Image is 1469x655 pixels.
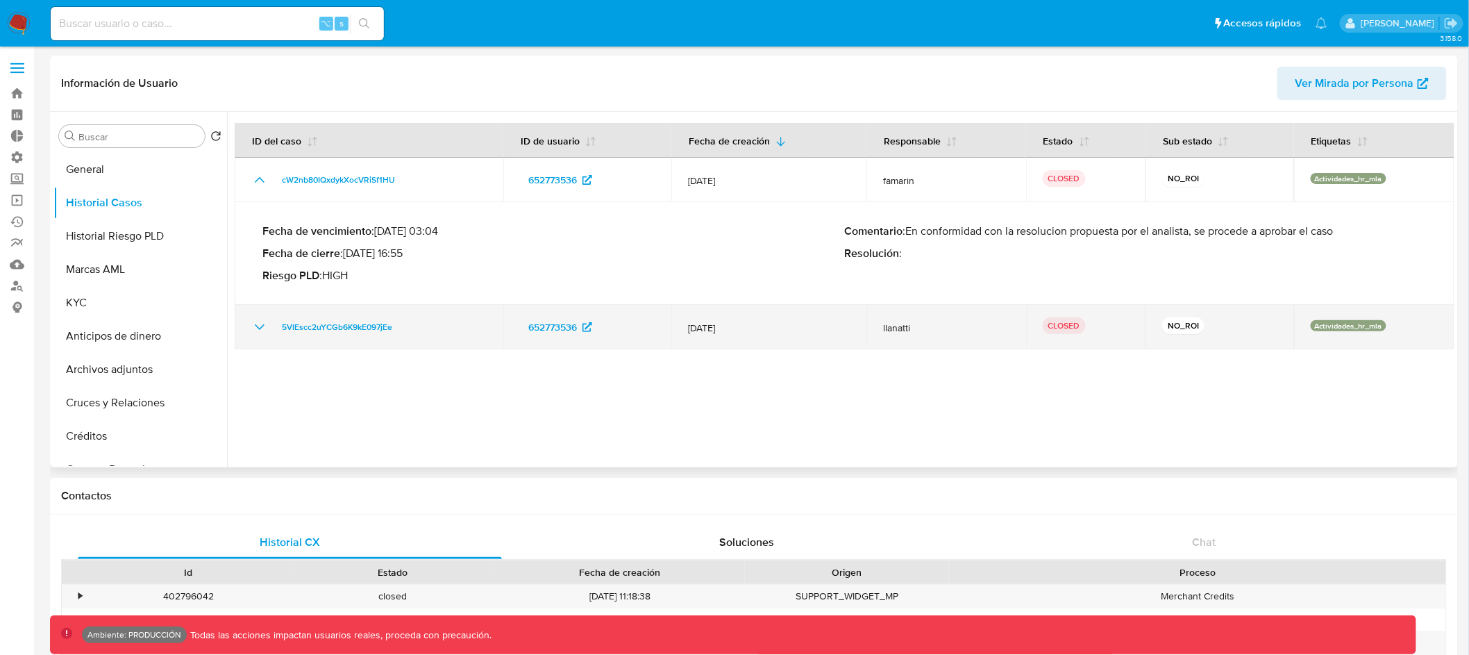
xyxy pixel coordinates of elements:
[321,17,331,30] span: ⌥
[1295,67,1414,100] span: Ver Mirada por Persona
[720,534,775,550] span: Soluciones
[53,153,227,186] button: General
[755,565,939,579] div: Origen
[494,608,745,631] div: [DATE] 11:15:11
[949,608,1446,631] div: Merchant Credits
[53,420,227,453] button: Créditos
[187,629,492,642] p: Todas las acciones impactan usuarios reales, proceda con precaución.
[745,585,949,608] div: SUPPORT_WIDGET_MP
[53,320,227,353] button: Anticipos de dinero
[53,286,227,320] button: KYC
[290,608,494,631] div: closed
[1224,16,1302,31] span: Accesos rápidos
[53,453,227,486] button: Cuentas Bancarias
[745,608,949,631] div: SUPPORT_WIDGET_MP
[78,590,82,603] div: •
[53,353,227,386] button: Archivos adjuntos
[96,565,280,579] div: Id
[1444,16,1459,31] a: Salir
[339,17,344,30] span: s
[65,131,76,142] button: Buscar
[78,613,82,627] div: •
[949,585,1446,608] div: Merchant Credits
[53,186,227,219] button: Historial Casos
[53,386,227,420] button: Cruces y Relaciones
[290,585,494,608] div: closed
[78,131,199,143] input: Buscar
[53,219,227,253] button: Historial Riesgo PLD
[61,76,178,90] h1: Información de Usuario
[350,14,378,33] button: search-icon
[86,585,290,608] div: 402796042
[210,131,221,146] button: Volver al orden por defecto
[1277,67,1447,100] button: Ver Mirada por Persona
[300,565,485,579] div: Estado
[959,565,1436,579] div: Proceso
[61,489,1447,503] h1: Contactos
[51,15,384,33] input: Buscar usuario o caso...
[1193,534,1216,550] span: Chat
[53,253,227,286] button: Marcas AML
[504,565,735,579] div: Fecha de creación
[260,534,320,550] span: Historial CX
[87,632,181,638] p: Ambiente: PRODUCCIÓN
[86,608,290,631] div: 402795326
[1361,17,1439,30] p: diego.assum@mercadolibre.com
[1316,17,1327,29] a: Notificaciones
[494,585,745,608] div: [DATE] 11:18:38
